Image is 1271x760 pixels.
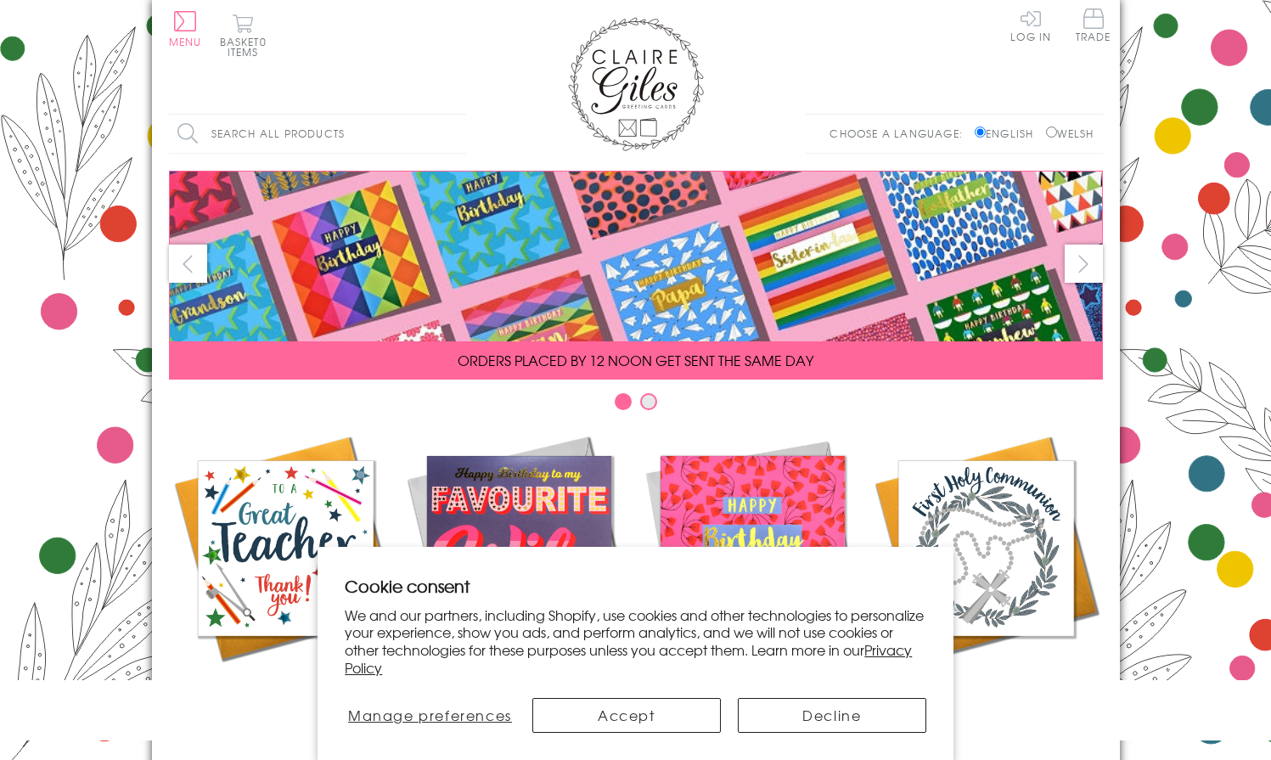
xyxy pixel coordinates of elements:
button: Carousel Page 1 (Current Slide) [615,393,632,410]
img: Claire Giles Greetings Cards [568,17,704,151]
a: New Releases [402,431,636,698]
p: Choose a language: [830,126,971,141]
input: Search [449,115,466,153]
h2: Cookie consent [345,574,926,598]
a: Academic [169,431,402,698]
a: Communion and Confirmation [869,431,1103,718]
label: Welsh [1046,126,1094,141]
a: Privacy Policy [345,639,912,678]
span: Academic [242,678,329,698]
span: ORDERS PLACED BY 12 NOON GET SENT THE SAME DAY [458,350,813,370]
input: Search all products [169,115,466,153]
label: English [975,126,1042,141]
button: Basket0 items [220,14,267,57]
span: Communion and Confirmation [914,678,1058,718]
p: We and our partners, including Shopify, use cookies and other technologies to personalize your ex... [345,606,926,677]
a: Trade [1076,8,1111,45]
span: Manage preferences [348,705,512,725]
button: Accept [532,698,721,733]
span: 0 items [228,34,267,59]
button: Menu [169,11,202,47]
input: English [975,127,986,138]
input: Welsh [1046,127,1057,138]
button: prev [169,245,207,283]
span: Menu [169,34,202,49]
span: Trade [1076,8,1111,42]
button: next [1065,245,1103,283]
button: Carousel Page 2 [640,393,657,410]
a: Birthdays [636,431,869,698]
button: Manage preferences [345,698,515,733]
button: Decline [738,698,926,733]
a: Log In [1010,8,1051,42]
div: Carousel Pagination [169,392,1103,419]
